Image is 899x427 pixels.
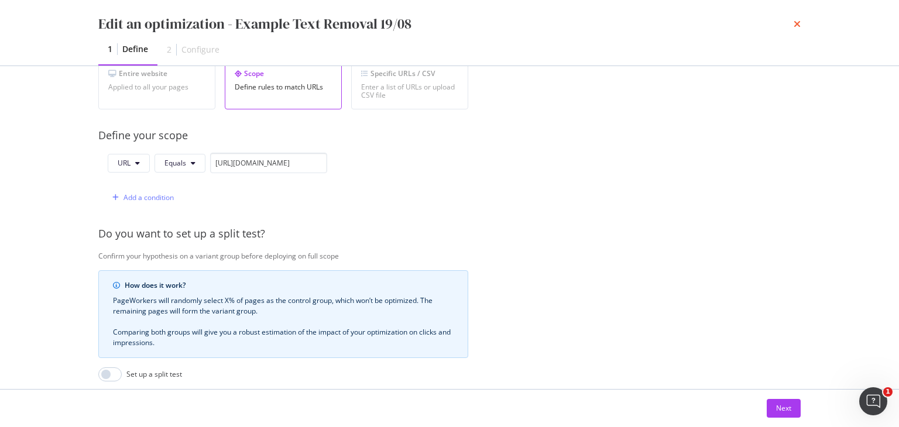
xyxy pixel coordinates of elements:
[108,83,205,91] div: Applied to all your pages
[859,387,887,415] iframe: Intercom live chat
[776,403,791,413] div: Next
[167,44,171,56] div: 2
[126,369,182,379] div: Set up a split test
[181,44,219,56] div: Configure
[113,295,454,348] div: PageWorkers will randomly select X% of pages as the control group, which won’t be optimized. The ...
[123,192,174,202] div: Add a condition
[98,226,859,242] div: Do you want to set up a split test?
[108,68,205,78] div: Entire website
[108,188,174,207] button: Add a condition
[883,387,893,397] span: 1
[98,251,859,261] div: Confirm your hypothesis on a variant group before deploying on full scope
[164,158,186,168] span: Equals
[122,43,148,55] div: Define
[794,14,801,34] div: times
[98,128,859,143] div: Define your scope
[361,68,458,78] div: Specific URLs / CSV
[155,154,205,173] button: Equals
[98,14,411,34] div: Edit an optimization - Example Text Removal 19/08
[125,280,454,291] div: How does it work?
[235,68,332,78] div: Scope
[98,270,468,358] div: info banner
[118,158,131,168] span: URL
[108,43,112,55] div: 1
[235,83,332,91] div: Define rules to match URLs
[767,399,801,418] button: Next
[108,154,150,173] button: URL
[361,83,458,99] div: Enter a list of URLs or upload CSV file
